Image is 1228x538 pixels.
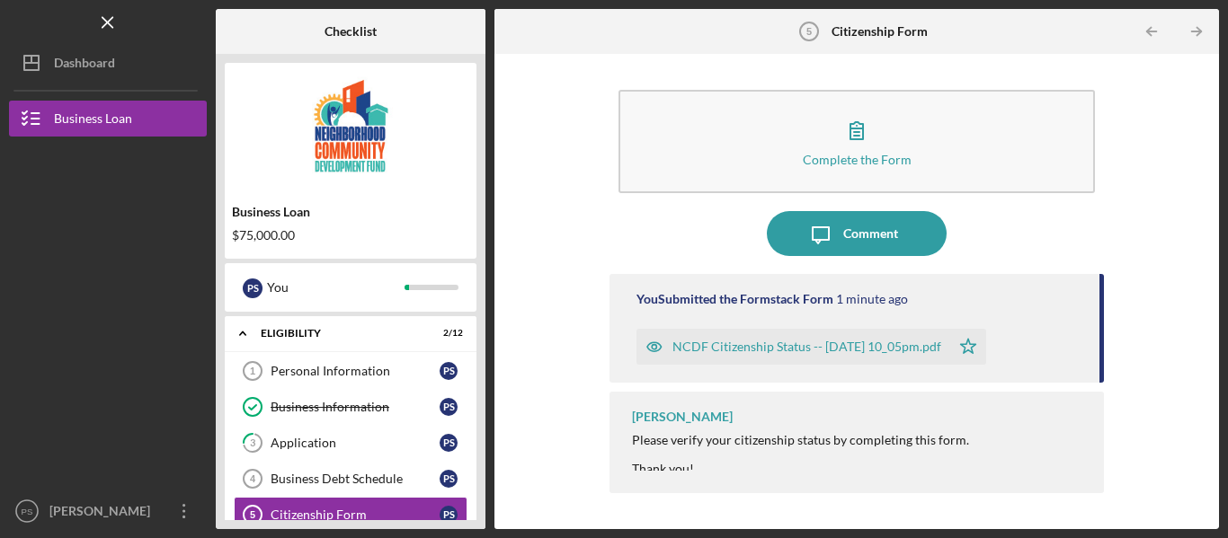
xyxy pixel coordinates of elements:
[267,272,405,303] div: You
[250,509,255,520] tspan: 5
[618,90,1095,193] button: Complete the Form
[271,436,440,450] div: Application
[325,24,377,39] b: Checklist
[250,437,255,449] tspan: 3
[9,45,207,81] button: Dashboard
[234,461,467,497] a: 4Business Debt SchedulePS
[22,507,33,516] text: PS
[234,353,467,389] a: 1Personal InformationPS
[271,400,440,414] div: Business Information
[431,328,463,339] div: 2 / 12
[440,506,458,524] div: P S
[632,462,969,476] div: Thank you!
[803,153,912,166] div: Complete the Form
[440,470,458,488] div: P S
[9,101,207,137] button: Business Loan
[632,433,969,447] div: Please verify your citizenship status by completing this form.
[440,398,458,416] div: P S
[54,45,115,85] div: Dashboard
[843,211,898,256] div: Comment
[440,434,458,452] div: P S
[636,329,986,365] button: NCDF Citizenship Status -- [DATE] 10_05pm.pdf
[225,72,476,180] img: Product logo
[805,26,811,37] tspan: 5
[672,340,941,354] div: NCDF Citizenship Status -- [DATE] 10_05pm.pdf
[9,493,207,529] button: PS[PERSON_NAME]
[243,278,263,298] div: P S
[440,362,458,380] div: P S
[636,292,833,306] div: You Submitted the Formstack Form
[234,389,467,425] a: Business InformationPS
[250,473,256,484] tspan: 4
[234,497,467,533] a: 5Citizenship FormPS
[271,364,440,378] div: Personal Information
[232,205,469,219] div: Business Loan
[261,328,418,339] div: Eligibility
[271,472,440,486] div: Business Debt Schedule
[836,292,908,306] time: 2025-09-25 02:05
[54,101,132,141] div: Business Loan
[271,507,440,522] div: Citizenship Form
[232,228,469,243] div: $75,000.00
[234,425,467,461] a: 3ApplicationPS
[632,410,733,424] div: [PERSON_NAME]
[250,366,255,376] tspan: 1
[45,493,162,534] div: [PERSON_NAME]
[832,24,928,39] b: Citizenship Form
[767,211,947,256] button: Comment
